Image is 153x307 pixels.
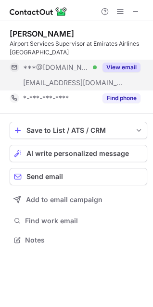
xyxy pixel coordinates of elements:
[10,122,147,139] button: save-profile-one-click
[26,150,129,157] span: AI write personalized message
[23,78,123,87] span: [EMAIL_ADDRESS][DOMAIN_NAME]
[10,233,147,247] button: Notes
[23,63,89,72] span: ***@[DOMAIN_NAME]
[10,214,147,228] button: Find work email
[10,145,147,162] button: AI write personalized message
[10,39,147,57] div: Airport Services Supervisor at Emirates Airlines [GEOGRAPHIC_DATA]
[26,173,63,180] span: Send email
[102,63,140,72] button: Reveal Button
[102,93,140,103] button: Reveal Button
[25,217,143,225] span: Find work email
[10,6,67,17] img: ContactOut v5.3.10
[25,236,143,244] span: Notes
[10,168,147,185] button: Send email
[26,127,130,134] div: Save to List / ATS / CRM
[26,196,102,204] span: Add to email campaign
[10,191,147,208] button: Add to email campaign
[10,29,74,38] div: [PERSON_NAME]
